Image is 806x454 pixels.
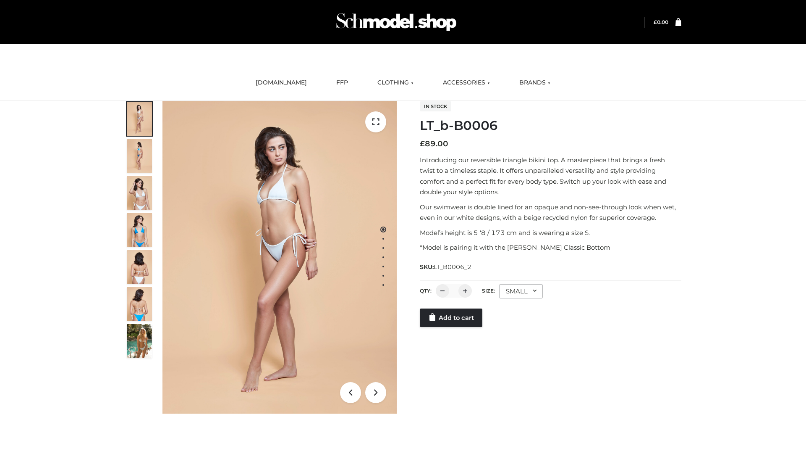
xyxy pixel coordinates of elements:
[420,262,472,272] span: SKU:
[420,242,681,253] p: *Model is pairing it with the [PERSON_NAME] Classic Bottom
[654,19,668,25] bdi: 0.00
[482,288,495,294] label: Size:
[333,5,459,39] img: Schmodel Admin 964
[249,74,313,92] a: [DOMAIN_NAME]
[499,284,543,298] div: SMALL
[420,288,432,294] label: QTY:
[127,250,152,284] img: ArielClassicBikiniTop_CloudNine_AzureSky_OW114ECO_7-scaled.jpg
[127,176,152,210] img: ArielClassicBikiniTop_CloudNine_AzureSky_OW114ECO_3-scaled.jpg
[420,139,448,148] bdi: 89.00
[420,118,681,133] h1: LT_b-B0006
[420,139,425,148] span: £
[127,287,152,321] img: ArielClassicBikiniTop_CloudNine_AzureSky_OW114ECO_8-scaled.jpg
[434,263,471,271] span: LT_B0006_2
[654,19,657,25] span: £
[371,74,420,92] a: CLOTHING
[127,102,152,136] img: ArielClassicBikiniTop_CloudNine_AzureSky_OW114ECO_1-scaled.jpg
[437,74,496,92] a: ACCESSORIES
[420,155,681,198] p: Introducing our reversible triangle bikini top. A masterpiece that brings a fresh twist to a time...
[420,202,681,223] p: Our swimwear is double lined for an opaque and non-see-through look when wet, even in our white d...
[127,139,152,173] img: ArielClassicBikiniTop_CloudNine_AzureSky_OW114ECO_2-scaled.jpg
[162,101,397,414] img: LT_b-B0006
[654,19,668,25] a: £0.00
[330,74,354,92] a: FFP
[127,324,152,358] img: Arieltop_CloudNine_AzureSky2.jpg
[127,213,152,247] img: ArielClassicBikiniTop_CloudNine_AzureSky_OW114ECO_4-scaled.jpg
[420,101,451,111] span: In stock
[513,74,557,92] a: BRANDS
[420,227,681,238] p: Model’s height is 5 ‘8 / 173 cm and is wearing a size S.
[420,309,482,327] a: Add to cart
